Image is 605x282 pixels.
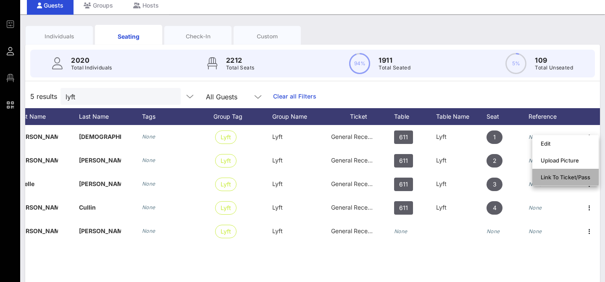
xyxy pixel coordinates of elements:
[493,201,497,215] span: 4
[487,108,529,125] div: Seat
[16,108,79,125] div: First Name
[16,219,58,243] p: [PERSON_NAME]
[379,55,410,65] p: 1911
[436,108,487,125] div: Table Name
[273,92,316,101] a: Clear all Filters
[436,172,487,196] div: Lyft
[394,108,436,125] div: Table
[272,180,283,187] span: Lyft
[142,181,155,187] i: None
[240,32,295,40] div: Custom
[272,133,283,140] span: Lyft
[541,140,590,147] div: Edit
[399,178,408,191] span: 611
[331,108,394,125] div: Ticket
[331,180,381,187] span: General Reception
[221,131,231,144] span: Lyft
[79,196,121,219] p: Cullin
[79,219,121,243] p: [PERSON_NAME]
[142,157,155,163] i: None
[171,32,225,40] div: Check-In
[436,125,487,149] div: Lyft
[529,108,579,125] div: Reference
[16,196,58,219] p: [PERSON_NAME]
[493,154,497,168] span: 2
[71,64,112,72] p: Total Individuals
[331,204,381,211] span: General Reception
[142,108,213,125] div: Tags
[529,157,542,164] i: None
[221,225,231,238] span: Lyft
[201,88,268,105] div: All Guests
[529,181,542,187] i: None
[101,32,156,41] div: Seating
[541,157,590,164] div: Upload Picture
[436,196,487,219] div: Lyft
[331,157,381,164] span: General Reception
[529,205,542,211] i: None
[272,227,283,234] span: Lyft
[226,55,254,65] p: 2212
[16,172,58,196] p: Arielle
[142,133,155,140] i: None
[493,130,496,144] span: 1
[535,55,573,65] p: 109
[16,125,58,149] p: [PERSON_NAME]
[399,201,408,215] span: 611
[399,130,408,144] span: 611
[399,154,408,168] span: 611
[16,149,58,172] p: [PERSON_NAME]
[79,108,142,125] div: Last Name
[226,64,254,72] p: Total Seats
[331,227,381,234] span: General Reception
[493,178,497,191] span: 3
[272,108,331,125] div: Group Name
[30,91,57,101] span: 5 results
[213,108,272,125] div: Group Tag
[79,172,121,196] p: [PERSON_NAME]
[529,228,542,234] i: None
[142,204,155,210] i: None
[331,133,381,140] span: General Reception
[379,64,410,72] p: Total Seated
[272,204,283,211] span: Lyft
[142,228,155,234] i: None
[487,228,500,234] i: None
[272,157,283,164] span: Lyft
[535,64,573,72] p: Total Unseated
[79,125,121,149] p: [DEMOGRAPHIC_DATA]
[221,202,231,214] span: Lyft
[394,228,408,234] i: None
[436,149,487,172] div: Lyft
[32,32,87,40] div: Individuals
[221,154,231,167] span: Lyft
[206,93,237,101] div: All Guests
[529,134,542,140] i: None
[71,55,112,65] p: 2020
[79,149,121,172] p: [PERSON_NAME]
[541,174,590,181] div: Link To Ticket/Pass
[221,178,231,191] span: Lyft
